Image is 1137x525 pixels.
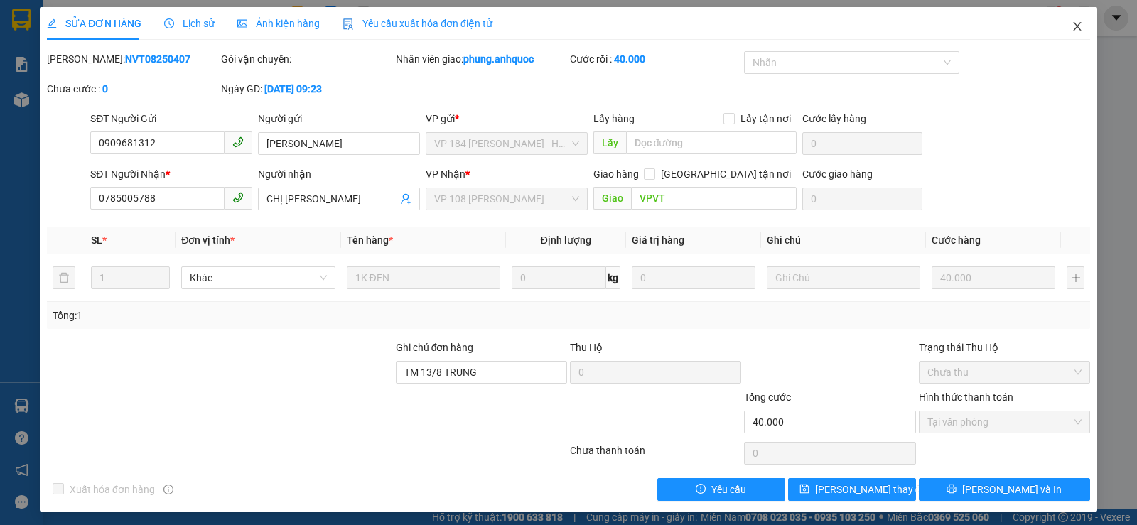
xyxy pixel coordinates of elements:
button: plus [1067,266,1084,289]
div: Hưng (Tùng) [136,63,250,80]
span: phone [232,136,244,148]
span: VP NVT [156,100,230,125]
label: Ghi chú đơn hàng [396,342,474,353]
input: Ghi chú đơn hàng [396,361,567,384]
label: Hình thức thanh toán [919,391,1013,403]
button: Close [1057,7,1097,47]
input: 0 [632,266,755,289]
label: Cước lấy hàng [802,113,866,124]
div: Người gửi [258,111,420,126]
img: icon [343,18,354,30]
button: exclamation-circleYêu cầu [657,478,785,501]
span: Giao hàng [593,168,639,180]
b: NVT08250407 [125,53,190,65]
span: phone [232,192,244,203]
div: Cước rồi : [570,51,741,67]
input: VD: Bàn, Ghế [347,266,500,289]
input: 0 [932,266,1055,289]
div: TÙNG GIÀY [12,46,126,63]
span: Ảnh kiện hàng [237,18,320,29]
button: save[PERSON_NAME] thay đổi [788,478,916,501]
span: Giao [593,187,631,210]
div: Chưa cước : [47,81,218,97]
div: 0916593092 [12,63,126,83]
span: edit [47,18,57,28]
div: Trạng thái Thu Hộ [919,340,1090,355]
button: delete [53,266,75,289]
span: user-add [400,193,411,205]
span: [PERSON_NAME] thay đổi [815,482,929,497]
button: printer[PERSON_NAME] và In [919,478,1090,501]
div: SĐT Người Nhận [90,166,252,182]
span: Xuất hóa đơn hàng [64,482,161,497]
span: SỬA ĐƠN HÀNG [47,18,141,29]
th: Ghi chú [761,227,926,254]
div: SĐT Người Gửi [90,111,252,126]
span: Lấy tận nơi [735,111,797,126]
span: printer [947,484,957,495]
span: close [1072,21,1083,32]
input: Ghi Chú [767,266,920,289]
span: [PERSON_NAME] và In [962,482,1062,497]
span: Đơn vị tính [181,234,235,246]
span: Thu Hộ [570,342,603,353]
span: Tổng cước [744,391,791,403]
input: Dọc đường [626,131,797,154]
div: Người nhận [258,166,420,182]
b: phung.anhquoc [463,53,534,65]
span: Gửi: [12,13,34,28]
div: [PERSON_NAME]: [47,51,218,67]
input: Dọc đường [631,187,797,210]
div: 0919643603 [136,80,250,100]
span: Yêu cầu [711,482,746,497]
span: Lấy hàng [593,113,635,124]
span: VP 108 Lê Hồng Phong - Vũng Tàu [434,188,579,210]
span: Tên hàng [347,234,393,246]
span: Cước hàng [932,234,981,246]
span: Khác [190,267,326,288]
span: exclamation-circle [696,484,706,495]
span: clock-circle [164,18,174,28]
span: info-circle [163,485,173,494]
div: Chưa thanh toán [568,443,743,467]
b: 0 [102,83,108,94]
span: Yêu cầu xuất hóa đơn điện tử [343,18,492,29]
div: VP 108 [PERSON_NAME] [12,12,126,46]
div: VP 184 [PERSON_NAME] - HCM [136,12,250,63]
span: Chưa thu [927,362,1082,383]
span: Nhận: [136,13,170,28]
span: save [799,484,809,495]
span: Lịch sử [164,18,215,29]
input: Cước lấy hàng [802,132,922,155]
b: 40.000 [614,53,645,65]
div: Ngày GD: [221,81,392,97]
div: Gói vận chuyển: [221,51,392,67]
span: Giá trị hàng [632,234,684,246]
span: Lấy [593,131,626,154]
span: Định lượng [541,234,591,246]
span: SL [91,234,102,246]
span: picture [237,18,247,28]
span: VP Nhận [426,168,465,180]
span: Tại văn phòng [927,411,1082,433]
div: Nhân viên giao: [396,51,567,67]
span: VP 184 Nguyễn Văn Trỗi - HCM [434,133,579,154]
label: Cước giao hàng [802,168,873,180]
input: Cước giao hàng [802,188,922,210]
span: [GEOGRAPHIC_DATA] tận nơi [655,166,797,182]
b: [DATE] 09:23 [264,83,322,94]
span: kg [606,266,620,289]
div: VP gửi [426,111,588,126]
div: Tổng: 1 [53,308,440,323]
